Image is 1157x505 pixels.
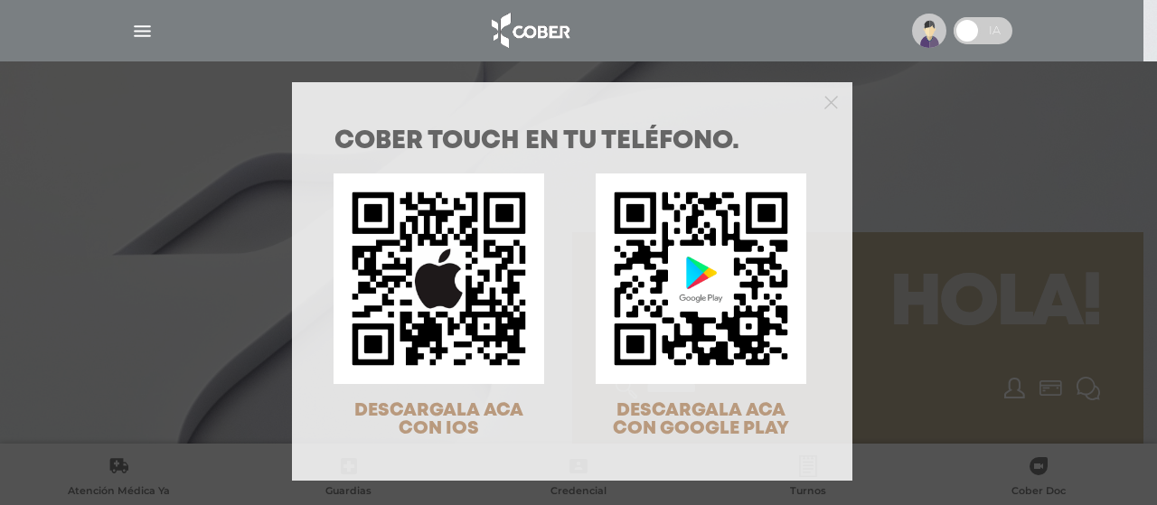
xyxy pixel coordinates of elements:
[596,173,806,384] img: qr-code
[354,402,523,437] span: DESCARGALA ACA CON IOS
[824,93,838,109] button: Close
[334,129,810,154] h1: COBER TOUCH en tu teléfono.
[613,402,789,437] span: DESCARGALA ACA CON GOOGLE PLAY
[334,173,544,384] img: qr-code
